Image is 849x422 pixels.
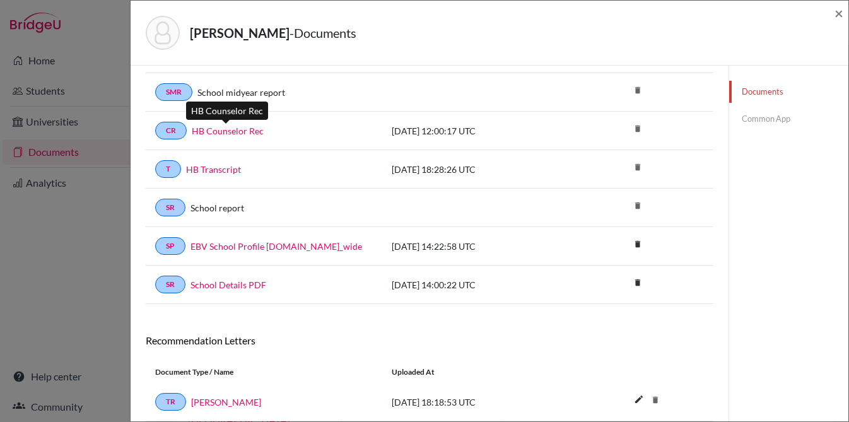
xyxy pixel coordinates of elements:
a: T [155,160,181,178]
a: delete [628,237,647,254]
a: HB Counselor Rec [192,124,264,138]
a: HB Transcript [186,163,241,176]
a: SR [155,276,185,293]
div: Document Type / Name [146,366,382,378]
span: [DATE] 18:18:53 UTC [392,397,476,407]
button: edit [628,391,650,410]
button: Close [834,6,843,21]
i: edit [629,389,649,409]
i: delete [628,119,647,138]
i: delete [628,273,647,292]
i: delete [628,158,647,177]
div: Uploaded at [382,366,571,378]
strong: [PERSON_NAME] [190,25,290,40]
i: delete [628,196,647,215]
div: [DATE] 14:22:58 UTC [382,240,571,253]
div: [DATE] 18:28:26 UTC [382,163,571,176]
i: delete [628,81,647,100]
div: [DATE] 12:00:17 UTC [382,124,571,138]
a: [PERSON_NAME] [191,396,261,409]
a: Common App [729,108,848,130]
i: delete [628,235,647,254]
a: School report [190,201,244,214]
a: SP [155,237,185,255]
a: EBV School Profile [DOMAIN_NAME]_wide [190,240,362,253]
a: delete [628,275,647,292]
a: CR [155,122,187,139]
div: [DATE] 14:00:22 UTC [382,278,571,291]
a: School midyear report [197,86,285,99]
h6: Recommendation Letters [146,334,713,346]
span: - Documents [290,25,356,40]
a: School Details PDF [190,278,266,291]
div: HB Counselor Rec [186,102,268,120]
span: × [834,4,843,22]
a: SMR [155,83,192,101]
a: SR [155,199,185,216]
a: Documents [729,81,848,103]
a: TR [155,393,186,411]
i: delete [646,390,665,409]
